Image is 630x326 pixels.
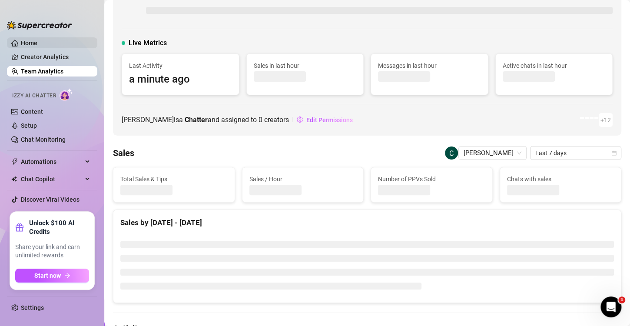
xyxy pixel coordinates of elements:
[445,146,458,160] img: Cecil Capuchino
[122,114,289,125] span: [PERSON_NAME] is a and assigned to creators
[618,296,625,303] span: 1
[21,136,66,143] a: Chat Monitoring
[29,219,89,236] strong: Unlock $100 AI Credits
[254,61,357,70] span: Sales in last hour
[378,174,485,184] span: Number of PPVs Sold
[129,61,232,70] span: Last Activity
[21,172,83,186] span: Chat Copilot
[129,71,232,88] span: a minute ago
[15,223,24,232] span: gift
[580,113,613,127] div: — — — —
[21,68,63,75] a: Team Analytics
[611,150,617,156] span: calendar
[259,116,262,124] span: 0
[297,116,303,123] span: setting
[296,113,353,127] button: Edit Permissions
[120,174,228,184] span: Total Sales & Tips
[507,174,614,184] span: Chats with sales
[129,38,167,48] span: Live Metrics
[11,158,18,165] span: thunderbolt
[600,115,611,125] span: + 12
[60,88,73,101] img: AI Chatter
[21,40,37,47] a: Home
[21,108,43,115] a: Content
[34,272,61,279] span: Start now
[464,146,521,160] span: Cecil Capuchino
[64,273,70,279] span: arrow-right
[120,217,614,229] div: Sales by [DATE] - [DATE]
[185,116,208,124] b: Chatter
[306,116,353,123] span: Edit Permissions
[21,196,80,203] a: Discover Viral Videos
[535,146,616,160] span: Last 7 days
[249,174,357,184] span: Sales / Hour
[15,269,89,283] button: Start nowarrow-right
[378,61,481,70] span: Messages in last hour
[12,92,56,100] span: Izzy AI Chatter
[600,296,621,317] iframe: Intercom live chat
[503,61,606,70] span: Active chats in last hour
[21,304,44,311] a: Settings
[113,147,134,159] h4: Sales
[21,50,90,64] a: Creator Analytics
[21,122,37,129] a: Setup
[21,155,83,169] span: Automations
[15,243,89,260] span: Share your link and earn unlimited rewards
[11,176,17,182] img: Chat Copilot
[7,21,72,30] img: logo-BBDzfeDw.svg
